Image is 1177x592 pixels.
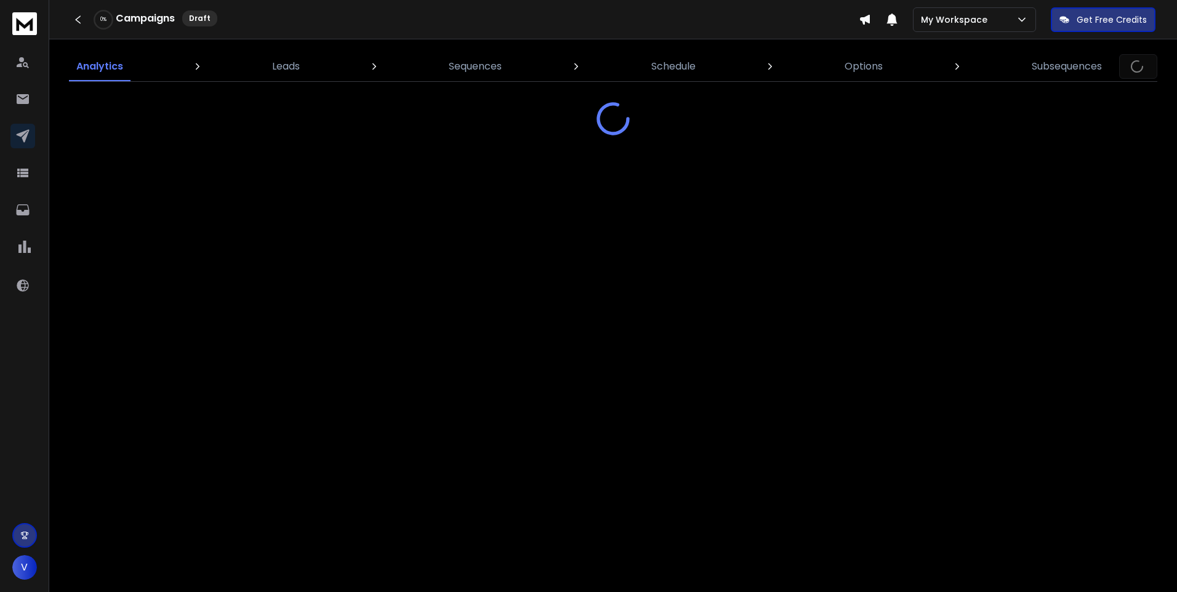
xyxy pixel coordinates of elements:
[651,59,696,74] p: Schedule
[845,59,883,74] p: Options
[1024,52,1109,81] a: Subsequences
[837,52,890,81] a: Options
[182,10,217,26] div: Draft
[76,59,123,74] p: Analytics
[12,555,37,580] button: V
[1077,14,1147,26] p: Get Free Credits
[441,52,509,81] a: Sequences
[921,14,992,26] p: My Workspace
[265,52,307,81] a: Leads
[644,52,703,81] a: Schedule
[1032,59,1102,74] p: Subsequences
[100,16,106,23] p: 0 %
[69,52,131,81] a: Analytics
[449,59,502,74] p: Sequences
[272,59,300,74] p: Leads
[1051,7,1155,32] button: Get Free Credits
[116,11,175,26] h1: Campaigns
[12,12,37,35] img: logo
